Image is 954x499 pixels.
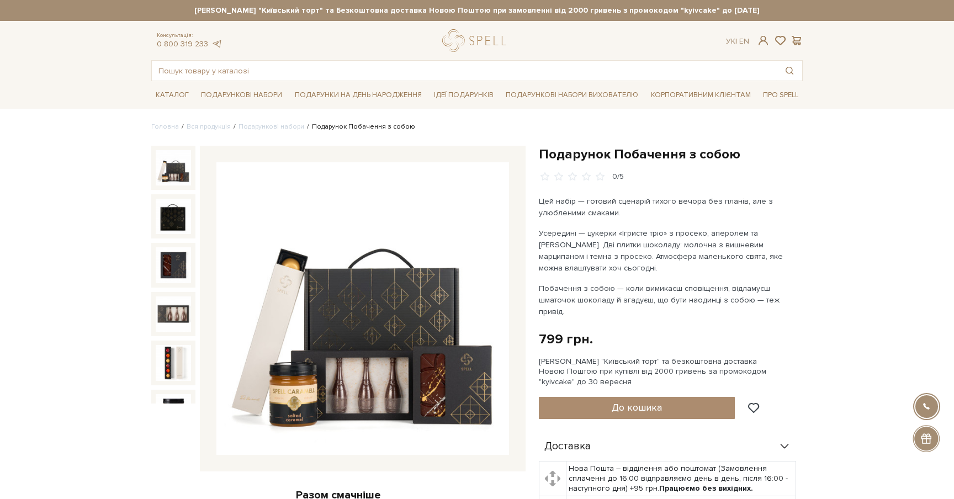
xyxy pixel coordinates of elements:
[759,87,803,104] a: Про Spell
[156,150,191,185] img: Подарунок Побачення з собою
[566,461,796,496] td: Нова Пошта – відділення або поштомат (Замовлення сплаченні до 16:00 відправляємо день в день, піс...
[151,87,193,104] a: Каталог
[726,36,749,46] div: Ук
[290,87,426,104] a: Подарунки на День народження
[239,123,304,131] a: Подарункові набори
[442,29,511,52] a: logo
[156,296,191,332] img: Подарунок Побачення з собою
[211,39,222,49] a: telegram
[430,87,498,104] a: Ідеї подарунків
[539,397,735,419] button: До кошика
[197,87,287,104] a: Подарункові набори
[156,199,191,234] img: Подарунок Побачення з собою
[612,172,624,182] div: 0/5
[735,36,737,46] span: |
[539,146,803,163] h1: Подарунок Побачення з собою
[304,122,415,132] li: Подарунок Побачення з собою
[539,195,798,219] p: Цей набір — готовий сценарій тихого вечора без планів, але з улюбленими смаками.
[539,331,593,348] div: 799 грн.
[612,401,662,413] span: До кошика
[539,227,798,274] p: Усередині — цукерки «Ігристе тріо» з просеко, аперолем та [PERSON_NAME]. Дві плитки шоколаду: мол...
[151,123,179,131] a: Головна
[739,36,749,46] a: En
[646,86,755,104] a: Корпоративним клієнтам
[659,484,753,493] b: Працюємо без вихідних.
[156,394,191,429] img: Подарунок Побачення з собою
[157,39,208,49] a: 0 800 319 233
[187,123,231,131] a: Вся продукція
[157,32,222,39] span: Консультація:
[539,283,798,317] p: Побачення з собою — коли вимикаєш сповіщення, відламуєш шматочок шоколаду й згадуєш, що бути наод...
[151,6,803,15] strong: [PERSON_NAME] "Київський торт" та Безкоштовна доставка Новою Поштою при замовленні від 2000 гриве...
[216,162,509,455] img: Подарунок Побачення з собою
[777,61,802,81] button: Пошук товару у каталозі
[501,86,643,104] a: Подарункові набори вихователю
[152,61,777,81] input: Пошук товару у каталозі
[544,442,591,452] span: Доставка
[539,357,803,387] div: [PERSON_NAME] "Київський торт" та безкоштовна доставка Новою Поштою при купівлі від 2000 гривень ...
[156,247,191,283] img: Подарунок Побачення з собою
[156,345,191,380] img: Подарунок Побачення з собою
